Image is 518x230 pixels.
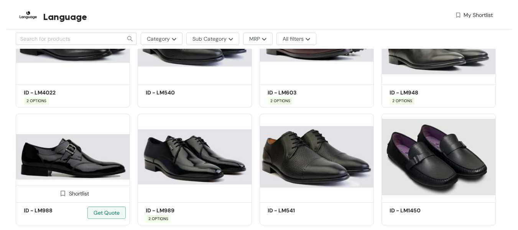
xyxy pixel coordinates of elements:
input: Search for products [20,35,114,43]
img: 2df0ccad-fed1-4722-900b-58741037eebf [260,114,374,200]
span: Language [43,10,87,24]
span: 2 OPTIONS [146,215,171,223]
h5: ID - LM4022 [24,89,89,97]
h5: ID - LM989 [146,207,211,215]
img: more-options [260,38,266,41]
img: Shortlist [59,190,66,197]
span: 2 OPTIONS [24,97,49,105]
span: Get Quote [94,208,120,217]
h5: ID - LM988 [24,207,89,215]
span: All filters [283,35,304,43]
span: Sub Category [192,35,227,43]
button: Sub Categorymore-options [186,33,239,45]
img: more-options [227,38,233,41]
button: Get Quote [87,207,126,219]
button: MRPmore-options [243,33,273,45]
h5: ID - LM540 [146,89,211,97]
button: search [124,33,136,45]
h5: ID - LM603 [268,89,333,97]
span: MRP [249,35,260,43]
img: d3d1646a-8abe-4e4b-916d-5cf14ce7c238 [16,114,130,200]
img: Buyer Portal [16,3,41,28]
div: Shortlist [57,189,89,197]
span: My Shortlist [464,11,493,19]
h5: ID - LM541 [268,207,333,215]
span: Category [147,35,170,43]
img: more-options [170,38,176,41]
span: search [124,36,136,42]
button: All filtersmore-options [276,33,316,45]
h5: ID - LM948 [390,89,455,97]
img: more-options [304,38,310,41]
img: wishlist [455,11,462,19]
span: 2 OPTIONS [390,97,415,105]
img: 52e0724b-cf1f-4fd2-9521-237b9663cd80 [138,114,252,200]
img: 96106d5b-ad35-4dc4-9f1b-dbb87b566634 [382,114,496,200]
button: Categorymore-options [141,33,183,45]
span: 2 OPTIONS [268,97,293,105]
h5: ID - LM1450 [390,207,455,215]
